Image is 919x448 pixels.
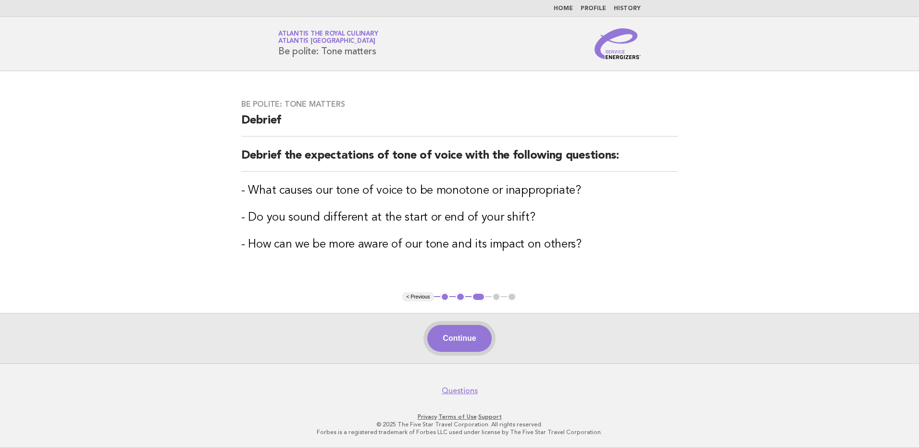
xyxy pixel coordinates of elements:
img: Service Energizers [595,28,641,59]
a: Support [478,413,502,420]
h1: Be polite: Tone matters [278,31,378,56]
p: © 2025 The Five Star Travel Corporation. All rights reserved. [165,421,754,428]
h3: Be polite: Tone matters [241,100,678,109]
h3: - Do you sound different at the start or end of your shift? [241,210,678,225]
a: History [614,6,641,12]
h3: - How can we be more aware of our tone and its impact on others? [241,237,678,252]
h3: - What causes our tone of voice to be monotone or inappropriate? [241,183,678,199]
button: 3 [472,292,485,302]
a: Terms of Use [438,413,477,420]
a: Home [554,6,573,12]
h2: Debrief the expectations of tone of voice with the following questions: [241,148,678,172]
button: Continue [427,325,491,352]
h2: Debrief [241,113,678,137]
button: 2 [456,292,465,302]
button: 1 [440,292,450,302]
p: · · [165,413,754,421]
a: Questions [442,386,478,396]
button: < Previous [402,292,434,302]
a: Profile [581,6,606,12]
p: Forbes is a registered trademark of Forbes LLC used under license by The Five Star Travel Corpora... [165,428,754,436]
a: Privacy [418,413,437,420]
span: Atlantis [GEOGRAPHIC_DATA] [278,38,375,45]
a: Atlantis the Royal CulinaryAtlantis [GEOGRAPHIC_DATA] [278,31,378,44]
